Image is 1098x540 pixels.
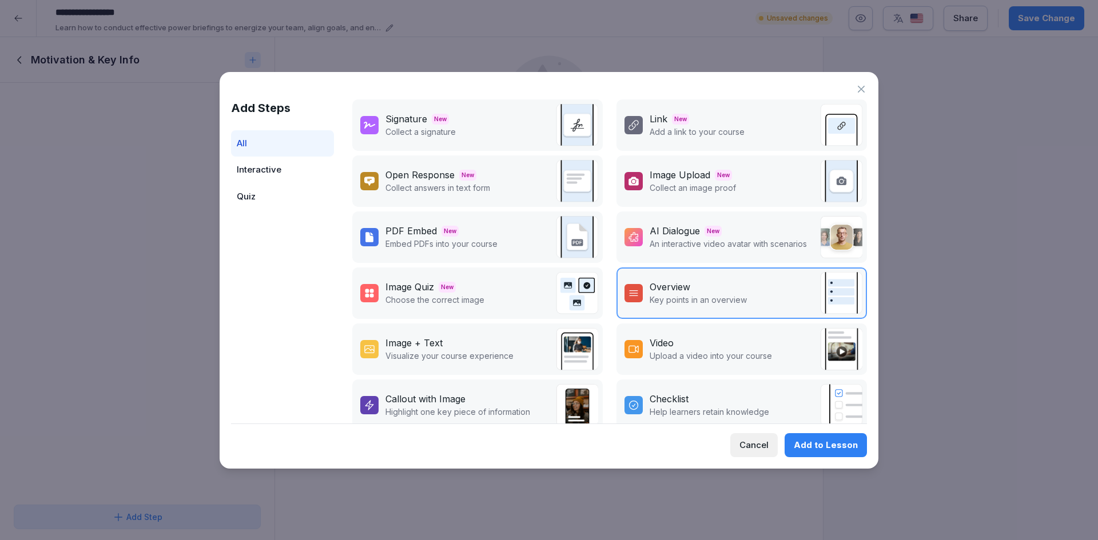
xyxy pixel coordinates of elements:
div: Link [650,112,667,126]
div: Interactive [231,157,334,183]
span: New [715,170,732,181]
p: Key points in an overview [650,294,747,306]
img: text_image.png [556,328,598,370]
div: Add to Lesson [794,439,858,451]
div: Open Response [385,168,455,182]
p: Collect answers in text form [385,182,490,194]
p: Visualize your course experience [385,350,514,362]
div: Checklist [650,392,689,406]
button: Add to Lesson [785,433,867,457]
div: PDF Embed [385,224,437,238]
img: signature.svg [556,104,598,146]
img: ai_dialogue.png [820,216,862,258]
img: checklist.svg [820,384,862,426]
div: Cancel [739,439,769,451]
p: Embed PDFs into your course [385,238,498,250]
img: text_response.svg [556,160,598,202]
img: image_upload.svg [820,160,862,202]
div: Overview [650,280,690,294]
div: Image Upload [650,168,710,182]
img: overview.svg [820,272,862,314]
span: New [672,114,689,125]
span: New [432,114,449,125]
span: New [439,282,456,293]
p: Upload a video into your course [650,350,772,362]
div: Signature [385,112,427,126]
img: image_quiz.svg [556,272,598,314]
h1: Add Steps [231,99,334,117]
span: New [705,226,722,237]
div: AI Dialogue [650,224,700,238]
span: New [459,170,476,181]
p: Choose the correct image [385,294,484,306]
img: pdf_embed.svg [556,216,598,258]
img: video.png [820,328,862,370]
p: Highlight one key piece of information [385,406,530,418]
div: Callout with Image [385,392,466,406]
div: Video [650,336,674,350]
button: Cancel [730,433,778,457]
div: Image + Text [385,336,443,350]
p: Add a link to your course [650,126,745,138]
div: All [231,130,334,157]
span: New [441,226,459,237]
img: callout.png [556,384,598,426]
p: Help learners retain knowledge [650,406,769,418]
p: An interactive video avatar with scenarios [650,238,807,250]
img: link.svg [820,104,862,146]
p: Collect a signature [385,126,456,138]
div: Quiz [231,183,334,210]
p: Collect an image proof [650,182,736,194]
div: Image Quiz [385,280,434,294]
